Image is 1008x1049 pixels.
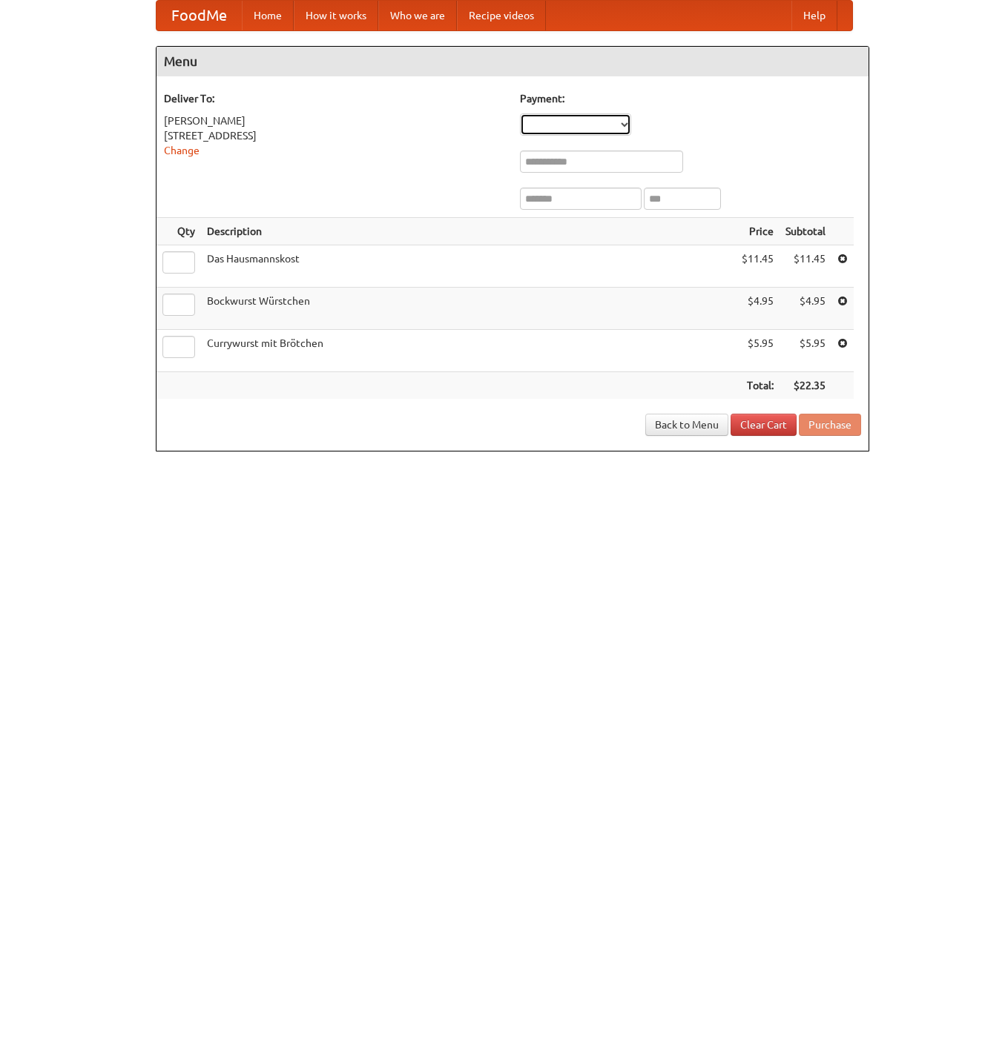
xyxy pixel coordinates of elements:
[164,91,505,106] h5: Deliver To:
[164,113,505,128] div: [PERSON_NAME]
[780,218,831,245] th: Subtotal
[520,91,861,106] h5: Payment:
[736,288,780,330] td: $4.95
[645,414,728,436] a: Back to Menu
[201,245,736,288] td: Das Hausmannskost
[799,414,861,436] button: Purchase
[780,330,831,372] td: $5.95
[780,372,831,400] th: $22.35
[157,1,242,30] a: FoodMe
[164,145,200,156] a: Change
[780,288,831,330] td: $4.95
[294,1,378,30] a: How it works
[457,1,546,30] a: Recipe videos
[378,1,457,30] a: Who we are
[791,1,837,30] a: Help
[736,218,780,245] th: Price
[201,288,736,330] td: Bockwurst Würstchen
[157,218,201,245] th: Qty
[242,1,294,30] a: Home
[736,330,780,372] td: $5.95
[736,245,780,288] td: $11.45
[736,372,780,400] th: Total:
[731,414,797,436] a: Clear Cart
[201,218,736,245] th: Description
[780,245,831,288] td: $11.45
[201,330,736,372] td: Currywurst mit Brötchen
[157,47,869,76] h4: Menu
[164,128,505,143] div: [STREET_ADDRESS]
